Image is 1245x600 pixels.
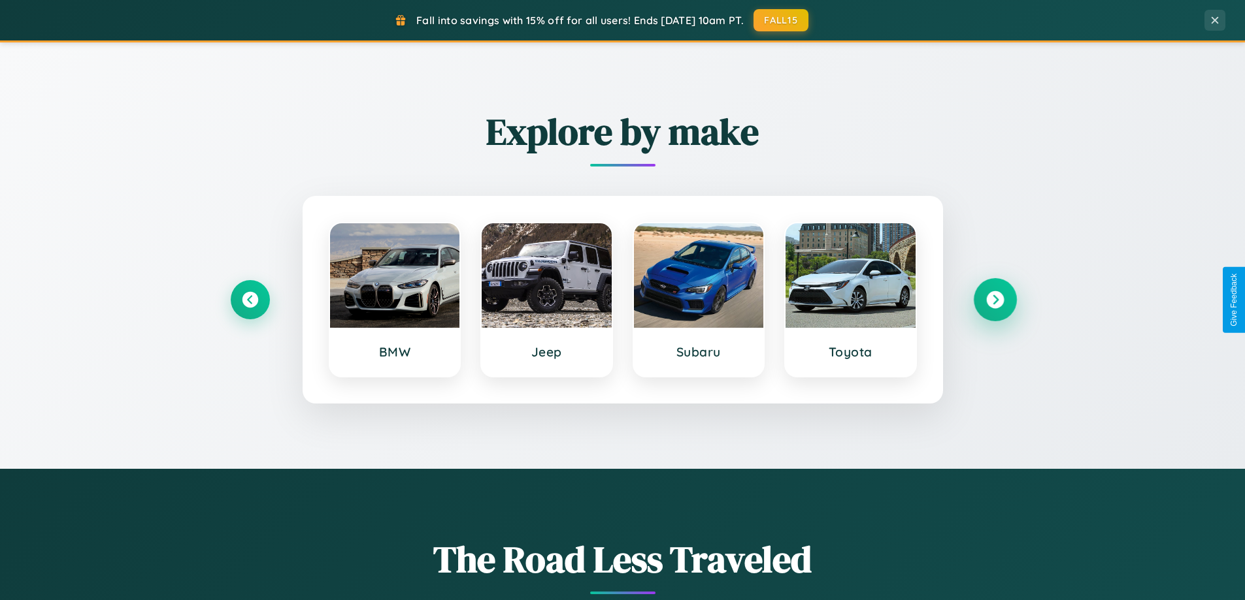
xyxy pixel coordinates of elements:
[1229,274,1238,326] div: Give Feedback
[495,344,599,360] h3: Jeep
[231,534,1015,584] h1: The Road Less Traveled
[754,9,808,31] button: FALL15
[799,344,903,360] h3: Toyota
[343,344,447,360] h3: BMW
[231,106,1015,157] h2: Explore by make
[416,14,744,27] span: Fall into savings with 15% off for all users! Ends [DATE] 10am PT.
[647,344,751,360] h3: Subaru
